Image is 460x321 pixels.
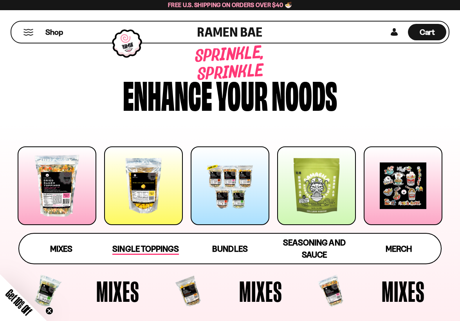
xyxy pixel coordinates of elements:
[23,29,34,36] button: Mobile Menu Trigger
[45,24,63,40] a: Shop
[212,244,247,254] span: Bundles
[283,238,345,260] span: Seasoning and Sauce
[357,234,441,263] a: Merch
[19,234,103,263] a: Mixes
[216,75,268,112] div: your
[103,234,188,263] a: Single Toppings
[382,277,425,306] span: Mixes
[386,244,412,254] span: Merch
[272,234,356,263] a: Seasoning and Sauce
[50,244,72,254] span: Mixes
[112,244,179,255] span: Single Toppings
[123,75,212,112] div: Enhance
[420,27,435,37] span: Cart
[4,287,34,317] span: Get 10% Off
[45,27,63,38] span: Shop
[239,277,282,306] span: Mixes
[96,277,139,306] span: Mixes
[408,22,446,43] div: Cart
[168,1,292,9] span: Free U.S. Shipping on Orders over $40 🍜
[45,307,53,315] button: Close teaser
[188,234,272,263] a: Bundles
[272,75,337,112] div: noods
